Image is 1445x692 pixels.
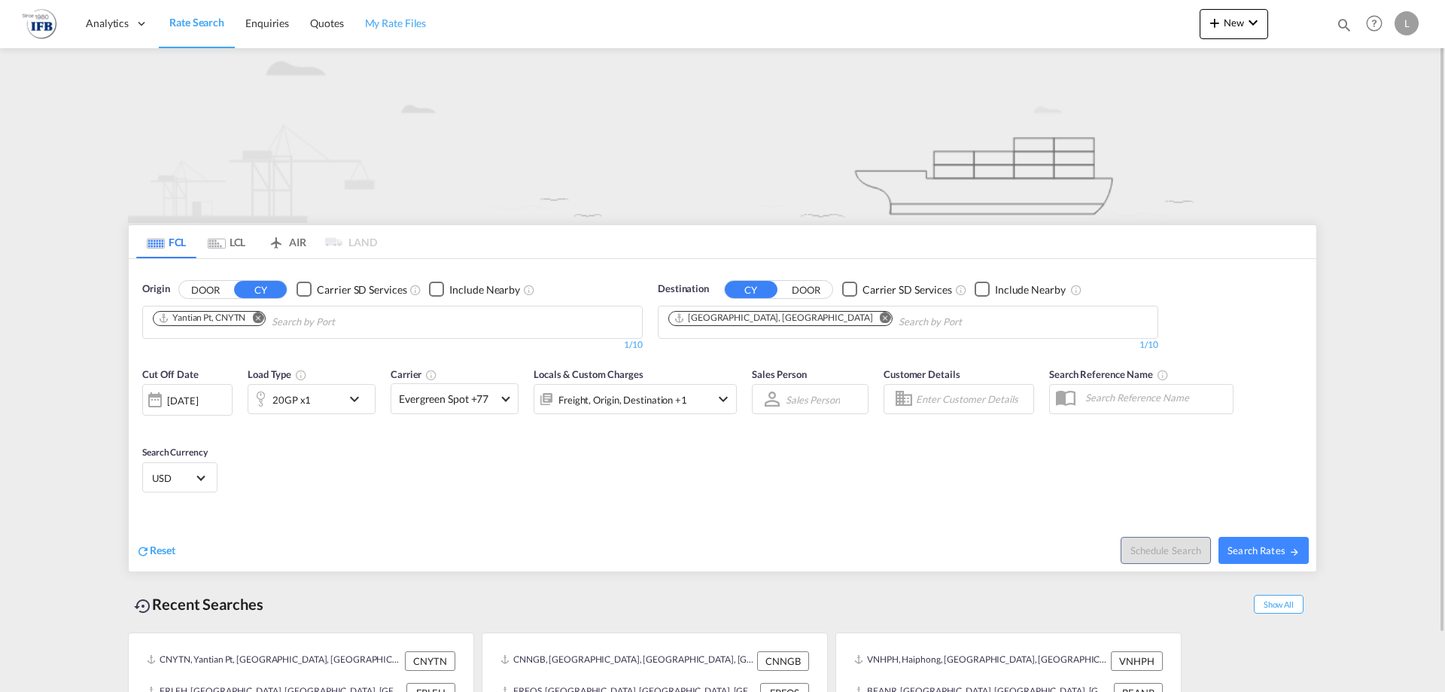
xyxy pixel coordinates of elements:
[1218,537,1309,564] button: Search Ratesicon-arrow-right
[674,312,872,325] div: Le Havre, FRLEH
[129,259,1316,572] div: OriginDOOR CY Checkbox No InkUnchecked: Search for CY (Container Yard) services for all selected ...
[158,312,245,325] div: Yantian Pt, CNYTN
[150,544,175,556] span: Reset
[1289,547,1300,557] md-icon: icon-arrow-right
[757,651,809,671] div: CNNGB
[1395,11,1419,35] div: L
[142,282,169,297] span: Origin
[658,282,709,297] span: Destination
[1200,9,1268,39] button: icon-plus 400-fgNewicon-chevron-down
[1206,17,1262,29] span: New
[136,225,377,258] md-pagination-wrapper: Use the left and right arrow keys to navigate between tabs
[725,281,777,298] button: CY
[425,369,437,381] md-icon: The selected Trucker/Carrierwill be displayed in the rate results If the rates are from another f...
[267,233,285,245] md-icon: icon-airplane
[752,368,807,380] span: Sales Person
[365,17,427,29] span: My Rate Files
[1121,537,1211,564] button: Note: By default Schedule search will only considerorigin ports, destination ports and cut off da...
[147,651,401,671] div: CNYTN, Yantian Pt, China, Greater China & Far East Asia, Asia Pacific
[1049,368,1169,380] span: Search Reference Name
[257,225,317,258] md-tab-item: AIR
[975,282,1066,297] md-checkbox: Checkbox No Ink
[142,384,233,416] div: [DATE]
[248,368,307,380] span: Load Type
[916,388,1029,410] input: Enter Customer Details
[128,48,1317,223] img: new-FCL.png
[167,394,198,407] div: [DATE]
[136,544,150,558] md-icon: icon-refresh
[345,390,371,408] md-icon: icon-chevron-down
[317,282,406,297] div: Carrier SD Services
[1227,544,1300,556] span: Search Rates
[136,225,196,258] md-tab-item: FCL
[399,392,497,407] span: Evergreen Spot +77
[1206,14,1224,32] md-icon: icon-plus 400-fg
[534,384,737,414] div: Freight Origin Destination Factory Stuffingicon-chevron-down
[245,17,289,29] span: Enquiries
[780,281,832,298] button: DOOR
[1078,386,1233,409] input: Search Reference Name
[242,312,265,327] button: Remove
[449,282,520,297] div: Include Nearby
[523,284,535,296] md-icon: Unchecked: Ignores neighbouring ports when fetching rates.Checked : Includes neighbouring ports w...
[405,651,455,671] div: CNYTN
[955,284,967,296] md-icon: Unchecked: Search for CY (Container Yard) services for all selected carriers.Checked : Search for...
[1361,11,1395,38] div: Help
[558,389,687,410] div: Freight Origin Destination Factory Stuffing
[128,587,269,621] div: Recent Searches
[142,414,154,434] md-datepicker: Select
[23,7,56,41] img: de31bbe0256b11eebba44b54815f083d.png
[995,282,1066,297] div: Include Nearby
[151,306,421,334] md-chips-wrap: Chips container. Use arrow keys to select chips.
[1157,369,1169,381] md-icon: Your search will be saved by the below given name
[409,284,421,296] md-icon: Unchecked: Search for CY (Container Yard) services for all selected carriers.Checked : Search for...
[310,17,343,29] span: Quotes
[1336,17,1352,33] md-icon: icon-magnify
[899,310,1042,334] input: Chips input.
[134,597,152,615] md-icon: icon-backup-restore
[142,447,208,458] span: Search Currency
[248,384,376,414] div: 20GP x1icon-chevron-down
[196,225,257,258] md-tab-item: LCL
[142,339,643,352] div: 1/10
[272,310,415,334] input: Chips input.
[1361,11,1387,36] span: Help
[714,390,732,408] md-icon: icon-chevron-down
[666,306,1048,334] md-chips-wrap: Chips container. Use arrow keys to select chips.
[86,16,129,31] span: Analytics
[179,281,232,298] button: DOOR
[784,389,841,410] md-select: Sales Person
[152,471,194,485] span: USD
[884,368,960,380] span: Customer Details
[429,282,520,297] md-checkbox: Checkbox No Ink
[272,389,311,410] div: 20GP x1
[151,467,209,489] md-select: Select Currency: $ USDUnited States Dollar
[1254,595,1304,614] span: Show All
[1111,651,1163,671] div: VNHPH
[136,543,175,559] div: icon-refreshReset
[169,16,224,29] span: Rate Search
[1244,14,1262,32] md-icon: icon-chevron-down
[295,369,307,381] md-icon: icon-information-outline
[854,651,1107,671] div: VNHPH, Haiphong, Viet Nam, South East Asia, Asia Pacific
[158,312,248,325] div: Press delete to remove this chip.
[391,368,437,380] span: Carrier
[234,281,287,298] button: CY
[658,339,1158,352] div: 1/10
[142,368,199,380] span: Cut Off Date
[1070,284,1082,296] md-icon: Unchecked: Ignores neighbouring ports when fetching rates.Checked : Includes neighbouring ports w...
[534,368,643,380] span: Locals & Custom Charges
[862,282,952,297] div: Carrier SD Services
[842,282,952,297] md-checkbox: Checkbox No Ink
[674,312,875,325] div: Press delete to remove this chip.
[869,312,892,327] button: Remove
[1336,17,1352,39] div: icon-magnify
[297,282,406,297] md-checkbox: Checkbox No Ink
[500,651,753,671] div: CNNGB, Ningbo, China, Greater China & Far East Asia, Asia Pacific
